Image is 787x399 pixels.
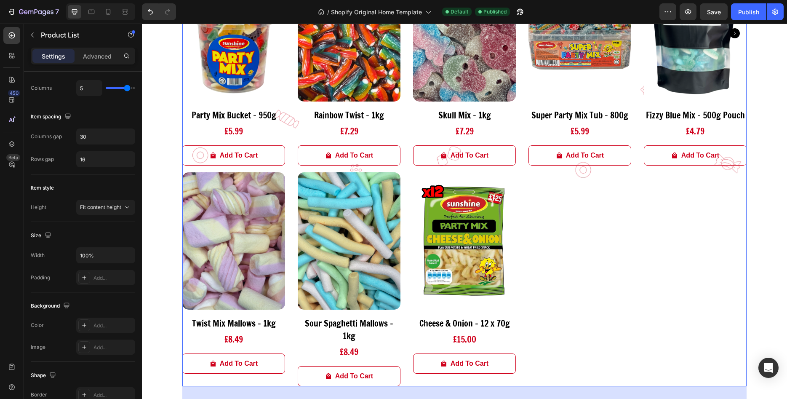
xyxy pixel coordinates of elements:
[193,127,231,137] div: Add To Cart
[502,85,605,99] h2: Fizzy Blue Mix - 500g Pouch
[31,391,47,399] div: Border
[40,122,143,142] button: Add To Cart
[8,90,20,96] div: 450
[80,204,121,210] span: Fit content height
[156,122,259,142] button: Add To Cart
[700,3,728,20] button: Save
[197,321,217,336] div: £8.49
[93,274,133,282] div: Add...
[707,8,721,16] span: Save
[193,348,231,358] div: Add To Cart
[31,133,62,140] div: Columns gap
[31,184,54,192] div: Item style
[40,293,143,307] h2: Twist Mix Mallows - 1kg
[78,127,116,137] div: Add To Cart
[76,200,135,215] button: Fit content height
[31,230,53,241] div: Size
[40,330,143,350] button: Add To Cart
[31,343,45,351] div: Image
[55,7,59,17] p: 7
[31,274,50,281] div: Padding
[77,80,102,96] input: Auto
[78,335,116,345] div: Add To Cart
[156,149,259,286] a: Sour Spaghetti Mallows - 1kg
[40,149,143,286] a: Twist Mix Mallows - 1kg
[31,370,58,381] div: Shape
[82,309,102,323] div: £8.49
[197,101,217,115] div: £7.29
[271,330,374,350] button: Add To Cart
[758,358,779,378] div: Open Intercom Messenger
[77,129,135,144] input: Auto
[31,84,52,92] div: Columns
[424,127,462,137] div: Add To Cart
[309,335,347,345] div: Add To Cart
[31,300,72,312] div: Background
[83,52,112,61] p: Advanced
[156,85,259,99] h2: Rainbow Twist - 1kg
[271,293,374,307] h2: Cheese & Onion - 12 x 70g
[3,3,63,20] button: 7
[543,101,563,115] div: £4.79
[331,8,422,16] span: Shopify Original Home Template
[82,101,102,115] div: £5.99
[738,8,759,16] div: Publish
[77,152,135,167] input: Auto
[731,3,766,20] button: Publish
[93,391,133,399] div: Add...
[310,309,335,323] div: £15.00
[77,248,135,263] input: Auto
[387,122,489,142] button: Add To Cart
[31,155,54,163] div: Rows gap
[31,252,45,259] div: Width
[42,52,65,61] p: Settings
[40,85,143,99] h2: Party Mix Bucket - 950g
[31,204,46,211] div: Height
[156,343,259,363] button: Add To Cart
[93,344,133,351] div: Add...
[539,127,577,137] div: Add To Cart
[31,321,44,329] div: Color
[156,293,259,320] h2: Sour Spaghetti Mallows - 1kg
[313,101,333,115] div: £7.29
[271,85,374,99] h2: Skull Mix - 1kg
[142,3,176,20] div: Undo/Redo
[483,8,507,16] span: Published
[327,8,329,16] span: /
[271,149,374,286] a: Cheese & Onion - 12 x 70g
[428,101,448,115] div: £5.99
[588,5,598,15] button: Carousel Next Arrow
[6,154,20,161] div: Beta
[451,8,468,16] span: Default
[31,111,73,123] div: Item spacing
[142,24,787,399] iframe: Design area
[41,30,112,40] p: Product List
[93,322,133,329] div: Add...
[387,85,489,99] h2: Super Party Mix Tub - 800g
[309,127,347,137] div: Add To Cart
[502,122,605,142] button: Add To Cart
[271,122,374,142] button: Add To Cart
